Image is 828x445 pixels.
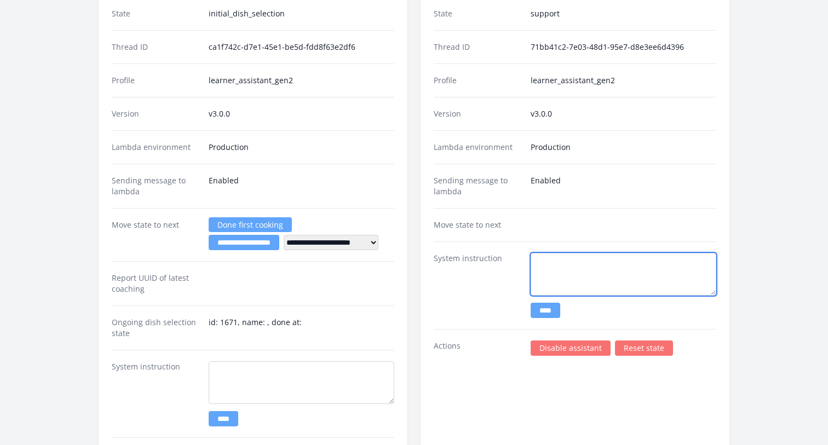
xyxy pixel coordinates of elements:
dt: Lambda environment [434,142,522,153]
dt: Version [112,108,200,119]
dt: Ongoing dish selection state [112,317,200,339]
dd: support [531,8,716,19]
dt: Profile [112,75,200,86]
dt: State [112,8,200,19]
dd: Enabled [209,175,394,197]
dt: Move state to next [112,219,200,250]
dd: ca1f742c-d7e1-45e1-be5d-fdd8f63e2df6 [209,42,394,53]
dt: Thread ID [434,42,522,53]
dd: Production [531,142,716,153]
dt: Version [434,108,522,119]
dd: Enabled [531,175,716,197]
dt: System instruction [112,361,200,426]
dt: Move state to next [434,219,522,230]
dt: Report UUID of latest coaching [112,273,200,294]
dt: Sending message to lambda [434,175,522,197]
dt: Profile [434,75,522,86]
dd: v3.0.0 [531,108,716,119]
dt: State [434,8,522,19]
dt: Actions [434,340,522,356]
dd: 71bb41c2-7e03-48d1-95e7-d8e3ee6d4396 [531,42,716,53]
dd: learner_assistant_gen2 [531,75,716,86]
dd: initial_dish_selection [209,8,394,19]
dd: v3.0.0 [209,108,394,119]
dt: Lambda environment [112,142,200,153]
a: Done first cooking [209,217,292,232]
dd: learner_assistant_gen2 [209,75,394,86]
dt: System instruction [434,253,522,318]
dt: Thread ID [112,42,200,53]
dd: Production [209,142,394,153]
dt: Sending message to lambda [112,175,200,197]
a: Reset state [615,340,673,356]
a: Disable assistant [531,340,611,356]
dd: id: 1671, name: , done at: [209,317,394,339]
